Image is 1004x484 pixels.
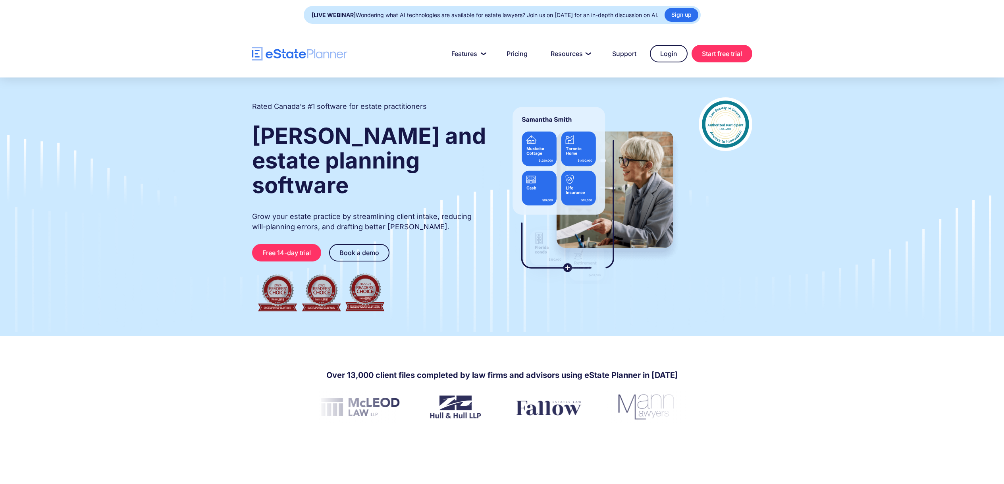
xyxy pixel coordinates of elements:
a: Sign up [665,8,698,22]
p: Grow your estate practice by streamlining client intake, reducing will-planning errors, and draft... [252,211,487,232]
a: Features [442,46,493,62]
strong: [PERSON_NAME] and estate planning software [252,122,486,199]
a: home [252,47,347,61]
a: Start free trial [692,45,752,62]
strong: [LIVE WEBINAR] [312,12,356,18]
a: Support [603,46,646,62]
a: Pricing [497,46,537,62]
a: Book a demo [329,244,389,261]
h2: Rated Canada's #1 software for estate practitioners [252,101,427,112]
a: Resources [541,46,599,62]
div: Wondering what AI technologies are available for estate lawyers? Join us on [DATE] for an in-dept... [312,10,659,21]
img: estate planner showing wills to their clients, using eState Planner, a leading estate planning so... [503,97,683,284]
h4: Over 13,000 client files completed by law firms and advisors using eState Planner in [DATE] [326,370,678,381]
a: Login [650,45,688,62]
a: Free 14-day trial [252,244,321,261]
